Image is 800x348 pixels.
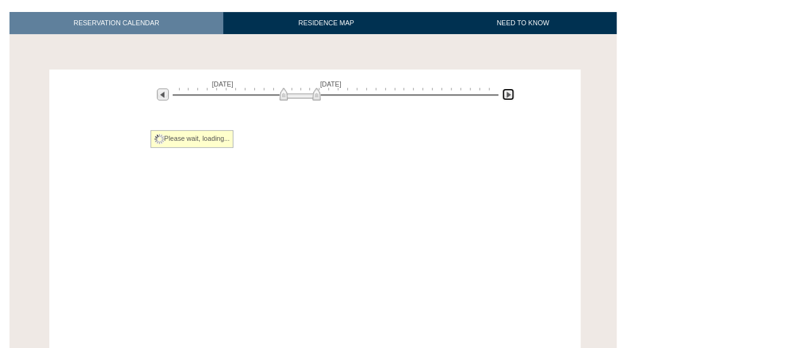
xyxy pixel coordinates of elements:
[212,80,233,88] span: [DATE]
[9,12,223,34] a: RESERVATION CALENDAR
[320,80,342,88] span: [DATE]
[429,12,617,34] a: NEED TO KNOW
[223,12,429,34] a: RESIDENCE MAP
[502,88,514,100] img: Next
[154,134,164,144] img: spinner2.gif
[157,88,169,100] img: Previous
[151,130,234,148] div: Please wait, loading...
